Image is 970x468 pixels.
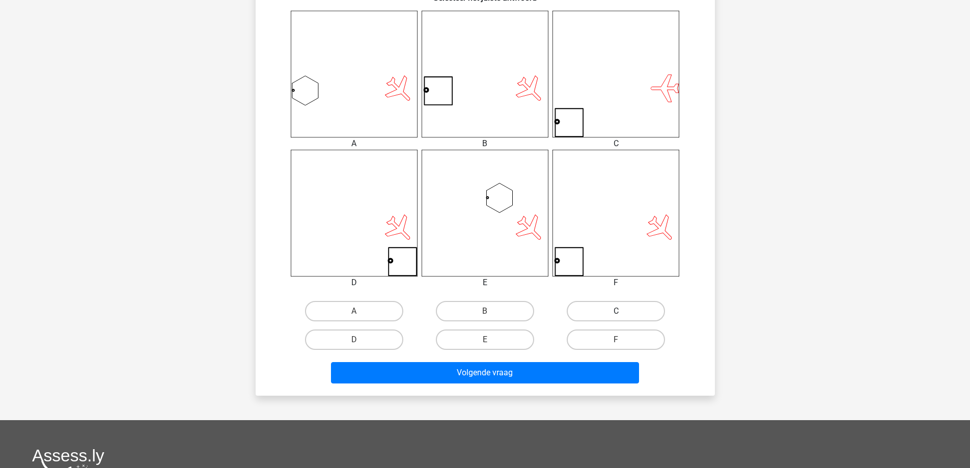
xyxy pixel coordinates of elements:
div: F [545,277,687,289]
div: C [545,137,687,150]
label: F [567,329,665,350]
div: E [414,277,556,289]
button: Volgende vraag [331,362,639,383]
label: B [436,301,534,321]
label: A [305,301,403,321]
label: C [567,301,665,321]
label: D [305,329,403,350]
div: B [414,137,556,150]
div: D [283,277,425,289]
label: E [436,329,534,350]
div: A [283,137,425,150]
